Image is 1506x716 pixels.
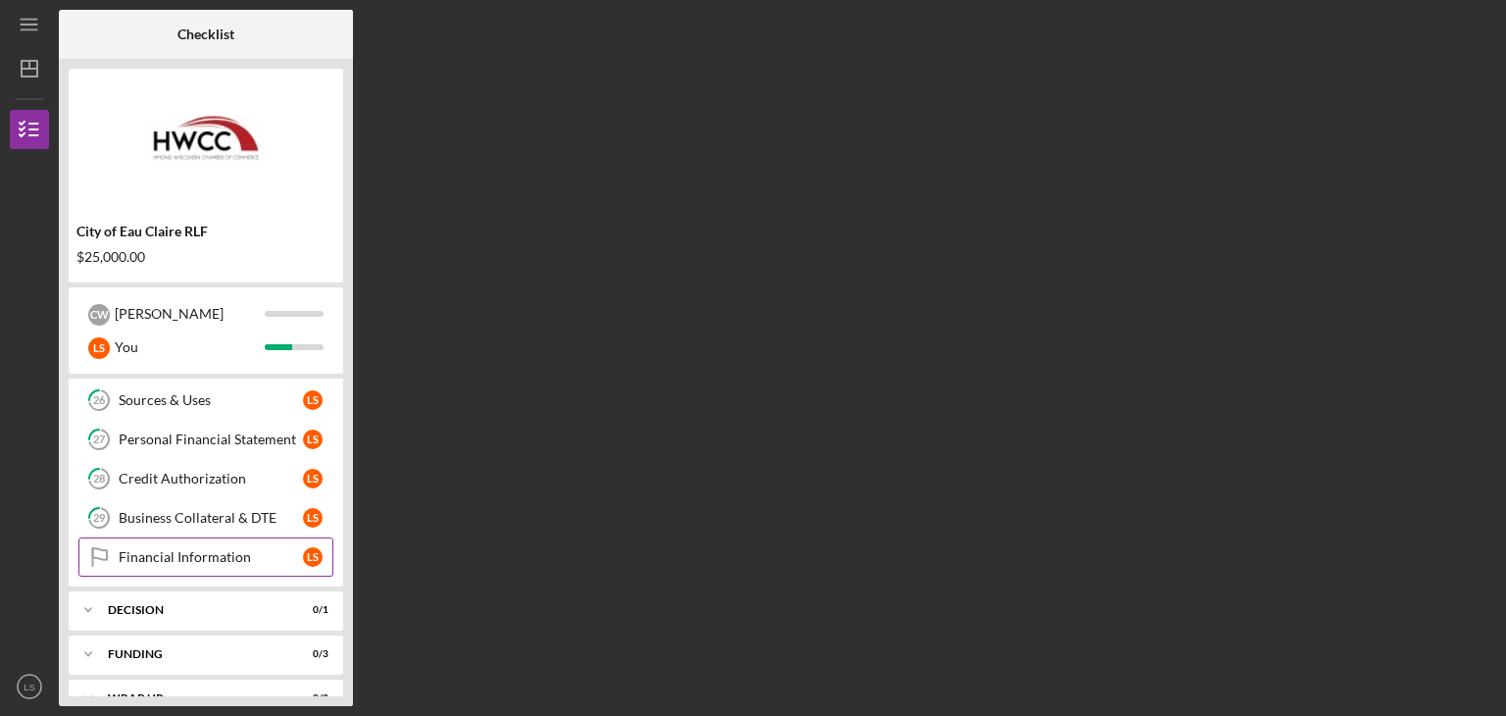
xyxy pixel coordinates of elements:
[78,537,333,577] a: Financial InformationLS
[93,394,106,407] tspan: 26
[76,224,335,239] div: City of Eau Claire RLF
[119,392,303,408] div: Sources & Uses
[303,547,323,567] div: L S
[78,381,333,420] a: 26Sources & UsesLS
[119,510,303,526] div: Business Collateral & DTE
[119,432,303,447] div: Personal Financial Statement
[119,471,303,486] div: Credit Authorization
[78,459,333,498] a: 28Credit AuthorizationLS
[93,512,106,525] tspan: 29
[93,434,106,446] tspan: 27
[303,390,323,410] div: L S
[293,604,328,616] div: 0 / 1
[10,667,49,706] button: LS
[108,692,279,704] div: Wrap Up
[293,648,328,660] div: 0 / 3
[177,26,234,42] b: Checklist
[78,420,333,459] a: 27Personal Financial StatementLS
[108,648,279,660] div: Funding
[115,297,265,331] div: [PERSON_NAME]
[119,549,303,565] div: Financial Information
[93,473,105,486] tspan: 28
[303,430,323,449] div: L S
[69,78,343,196] img: Product logo
[88,337,110,359] div: L S
[76,249,335,265] div: $25,000.00
[78,498,333,537] a: 29Business Collateral & DTELS
[108,604,279,616] div: Decision
[24,682,35,692] text: LS
[303,469,323,488] div: L S
[88,304,110,326] div: C W
[293,692,328,704] div: 0 / 2
[115,331,265,364] div: You
[303,508,323,528] div: L S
